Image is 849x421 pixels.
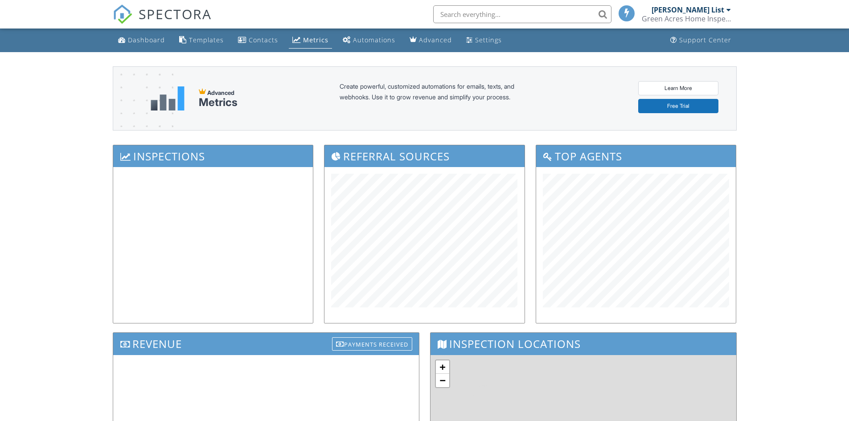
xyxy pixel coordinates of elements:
div: Automations [353,36,395,44]
div: Settings [475,36,502,44]
img: metrics-aadfce2e17a16c02574e7fc40e4d6b8174baaf19895a402c862ea781aae8ef5b.svg [151,86,185,110]
a: Learn More [638,81,718,95]
a: Dashboard [115,32,168,49]
div: Metrics [303,36,328,44]
img: The Best Home Inspection Software - Spectora [113,4,132,24]
a: Payments Received [332,335,412,350]
h3: Inspections [113,145,313,167]
h3: Revenue [113,333,419,355]
a: Free Trial [638,99,718,113]
a: Zoom in [436,360,449,374]
a: Contacts [234,32,282,49]
a: Settings [463,32,505,49]
div: Templates [189,36,224,44]
a: Automations (Basic) [339,32,399,49]
input: Search everything... [433,5,611,23]
div: Payments Received [332,337,412,351]
div: Metrics [199,96,238,109]
a: Advanced [406,32,455,49]
a: SPECTORA [113,12,212,31]
h3: Referral Sources [324,145,525,167]
a: Templates [176,32,227,49]
h3: Inspection Locations [431,333,736,355]
a: Metrics [289,32,332,49]
div: [PERSON_NAME] List [652,5,724,14]
span: Advanced [207,89,234,96]
div: Contacts [249,36,278,44]
img: advanced-banner-bg-f6ff0eecfa0ee76150a1dea9fec4b49f333892f74bc19f1b897a312d7a1b2ff3.png [113,67,173,165]
div: Advanced [419,36,452,44]
a: Zoom out [436,374,449,387]
div: Create powerful, customized automations for emails, texts, and webhooks. Use it to grow revenue a... [340,81,536,116]
span: SPECTORA [139,4,212,23]
div: Dashboard [128,36,165,44]
h3: Top Agents [536,145,736,167]
a: Support Center [667,32,735,49]
div: Green Acres Home Inspections LLC [642,14,731,23]
div: Support Center [679,36,731,44]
